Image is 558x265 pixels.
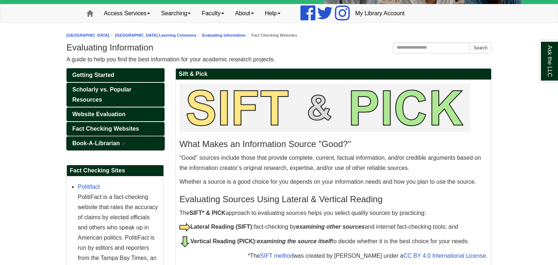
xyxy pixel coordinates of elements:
[115,33,197,37] a: [GEOGRAPHIC_DATA] Learning Commons
[72,126,139,132] span: Fact Checking Websites
[246,32,297,39] li: Fact Checking Websites
[179,83,470,132] img: SIFT & PICK
[66,32,492,39] nav: breadcrumb
[470,42,492,53] button: Search
[66,107,165,121] a: Website Evaluation
[66,83,165,107] a: Scholarly vs. Popular Resources
[155,4,196,23] a: Searching
[98,4,155,23] a: Access Services
[196,4,230,23] a: Faculty
[179,251,488,261] p: *The was created by [PERSON_NAME] under a .
[190,210,226,216] strong: SIFT* & PICK
[66,42,492,53] h1: Evaluating Information
[72,72,114,78] span: Getting Started
[179,139,488,149] h3: What Makes an Information Source "Good?"
[179,177,488,187] p: Whether a source is a good choice for you depends on your information needs and how you plan to u...
[179,208,488,218] p: The approach to evaluating sources helps you select quality sources by practicing:
[66,122,165,136] a: Fact Checking Websites
[66,68,165,82] a: Getting Started
[257,238,332,244] em: examining the source itself
[121,142,126,146] i: This link opens in a new window
[179,194,488,204] h3: Evaluating Sources Using Lateral & Vertical Reading
[296,224,365,230] strong: examining other sources
[350,4,410,23] a: My Library Account
[230,4,259,23] a: About
[202,33,246,37] a: Evaluating Information
[179,236,488,247] p: to decide whether it is the best choice for your needs.
[78,184,100,190] a: Politifact
[259,4,286,23] a: Help
[72,111,125,117] span: Website Evaluation
[179,224,254,230] strong: Lateral Reading (SIFT):
[179,236,190,247] img: green arrow pointing down
[72,86,132,103] span: Scholarly vs. Popular Resources
[179,153,488,173] p: “Good” sources include those that provide complete, current, factual information, and/or credible...
[403,253,486,259] a: CC BY 4.0 International License
[66,33,109,37] a: [GEOGRAPHIC_DATA]
[72,140,120,146] span: Book-A-Librarian
[66,56,275,62] span: A guide to help you find the best information for your academic research projects.
[67,165,163,176] h2: Fact Checking Sites
[260,253,294,259] a: SIFT method
[179,222,488,233] p: fact-checking by and internet fact-checking tools; and
[66,136,165,150] a: Book-A-Librarian
[176,69,491,80] h2: Sift & Pick
[179,238,332,244] strong: Vertical Reading (PICK):
[179,222,190,233] img: yellow arrow pointing to the right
